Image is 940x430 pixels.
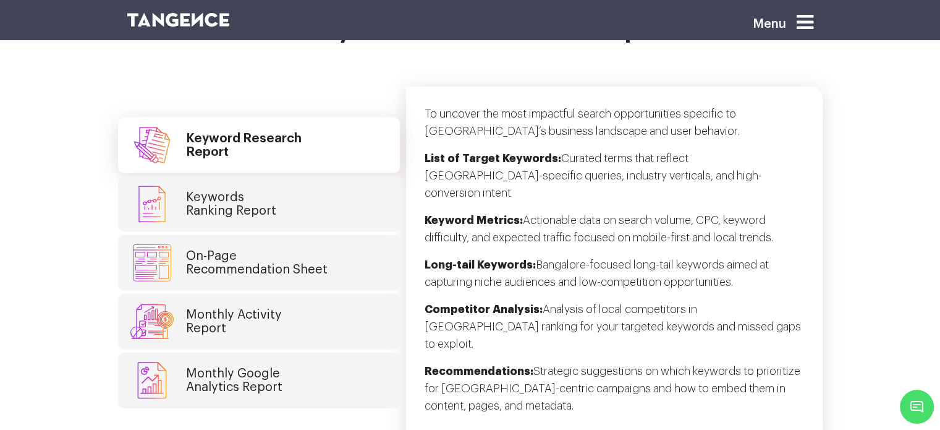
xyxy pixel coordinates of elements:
[130,186,174,223] img: tab-icon2.svg
[425,105,804,150] p: To uncover the most impactful search opportunities specific to [GEOGRAPHIC_DATA]’s business lands...
[127,13,230,27] img: logo SVG
[130,244,174,282] img: tab-icon3.svg
[130,362,174,399] img: tab-icon5.svg
[186,249,328,277] h4: On-Page Recommendation Sheet
[425,363,804,424] p: Strategic suggestions on which keywords to prioritize for [GEOGRAPHIC_DATA]-centric campaigns and...
[186,191,276,218] h4: Keywords Ranking Report
[186,308,282,335] h4: Monthly Activity Report
[425,366,533,377] strong: Recommendations:
[186,367,282,394] h4: Monthly Google Analytics Report
[900,390,934,424] span: Chat Widget
[130,303,174,340] img: tab-icon4.svg
[425,304,543,315] strong: Competitor Analysis:
[425,215,523,226] strong: Keyword Metrics:
[425,256,804,301] p: Bangalore-focused long-tail keywords aimed at capturing niche audiences and low-competition oppor...
[425,212,804,256] p: Actionable data on search volume, CPC, keyword difficulty, and expected traffic focused on mobile...
[186,132,302,159] h4: Keyword Research Report
[425,150,804,212] p: Curated terms that reflect [GEOGRAPHIC_DATA]-specific queries, industry verticals, and high-conve...
[425,153,561,164] strong: List of Target Keywords:
[425,301,804,363] p: Analysis of local competitors in [GEOGRAPHIC_DATA] ranking for your targeted keywords and missed ...
[130,127,174,164] img: tab-icon1.svg
[425,259,536,270] strong: Long-tail Keywords:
